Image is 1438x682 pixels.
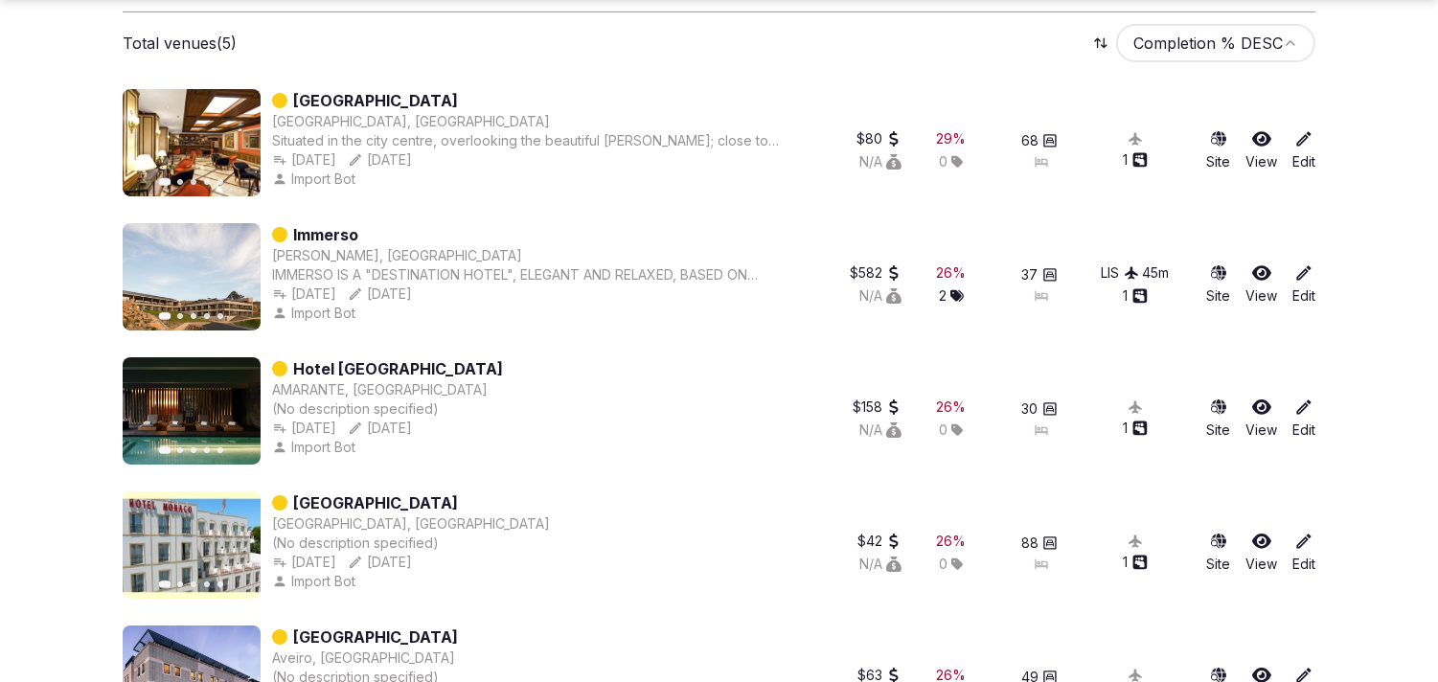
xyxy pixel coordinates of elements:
button: 1 [1124,419,1148,438]
button: 1 [1124,553,1148,572]
button: Go to slide 4 [204,313,210,319]
a: Edit [1292,532,1315,574]
div: N/A [859,421,902,440]
button: 30 [1022,399,1058,419]
button: 26% [937,532,967,551]
div: (No description specified) [272,534,550,553]
span: 0 [939,555,947,574]
a: View [1245,532,1277,574]
button: [DATE] [348,150,412,170]
button: Go to slide 4 [204,179,210,185]
span: 30 [1022,399,1039,419]
button: [PERSON_NAME], [GEOGRAPHIC_DATA] [272,246,522,265]
button: Go to slide 2 [177,447,183,453]
a: Site [1206,129,1230,171]
span: 68 [1021,131,1039,150]
a: View [1245,398,1277,440]
button: AMARANTE, [GEOGRAPHIC_DATA] [272,380,488,399]
button: Go to slide 2 [177,313,183,319]
img: Featured image for Hotel Casa da Calcada [123,357,261,465]
button: Aveiro, [GEOGRAPHIC_DATA] [272,648,455,668]
button: Go to slide 1 [159,312,171,320]
div: 1 [1124,286,1148,306]
button: [DATE] [348,553,412,572]
span: 0 [939,152,947,171]
button: [DATE] [348,284,412,304]
button: 2 [939,286,964,306]
button: $42 [857,532,902,551]
button: $80 [856,129,902,148]
p: Total venues (5) [123,33,237,54]
button: [DATE] [272,284,336,304]
a: Site [1206,398,1230,440]
div: N/A [859,286,902,306]
a: View [1245,263,1277,306]
button: Go to slide 3 [191,179,196,185]
button: [GEOGRAPHIC_DATA], [GEOGRAPHIC_DATA] [272,514,550,534]
a: [GEOGRAPHIC_DATA] [293,625,458,648]
button: 37 [1022,265,1058,284]
div: 45 m [1143,263,1170,283]
a: Edit [1292,263,1315,306]
img: Featured image for Monaco Hotel [123,491,261,599]
button: N/A [859,555,902,574]
button: LIS [1102,263,1139,283]
button: Go to slide 1 [159,446,171,454]
button: [DATE] [272,553,336,572]
button: Go to slide 2 [177,581,183,587]
button: [DATE] [272,419,336,438]
button: Go to slide 1 [159,580,171,588]
button: Go to slide 5 [217,313,223,319]
button: Go to slide 1 [159,178,171,186]
button: Go to slide 3 [191,313,196,319]
a: [GEOGRAPHIC_DATA] [293,491,458,514]
button: Import Bot [272,572,359,591]
button: Import Bot [272,438,359,457]
a: [GEOGRAPHIC_DATA] [293,89,458,112]
button: [DATE] [272,150,336,170]
a: Immerso [293,223,358,246]
div: (No description specified) [272,399,503,419]
button: [DATE] [348,419,412,438]
span: 37 [1022,265,1039,284]
button: Go to slide 5 [217,447,223,453]
button: 26% [937,398,967,417]
button: Go to slide 2 [177,179,183,185]
a: Site [1206,532,1230,574]
button: Import Bot [272,304,359,323]
img: Featured image for SANA Rex Hotel [123,89,261,196]
div: [GEOGRAPHIC_DATA], [GEOGRAPHIC_DATA] [272,112,550,131]
div: 29 % [937,129,967,148]
a: Site [1206,263,1230,306]
button: $582 [850,263,902,283]
button: 1 [1124,150,1148,170]
button: 26% [937,263,967,283]
button: 88 [1021,534,1058,553]
button: Go to slide 5 [217,581,223,587]
a: Edit [1292,129,1315,171]
button: N/A [859,152,902,171]
img: Featured image for Immerso [123,223,261,330]
div: 26 % [937,263,967,283]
